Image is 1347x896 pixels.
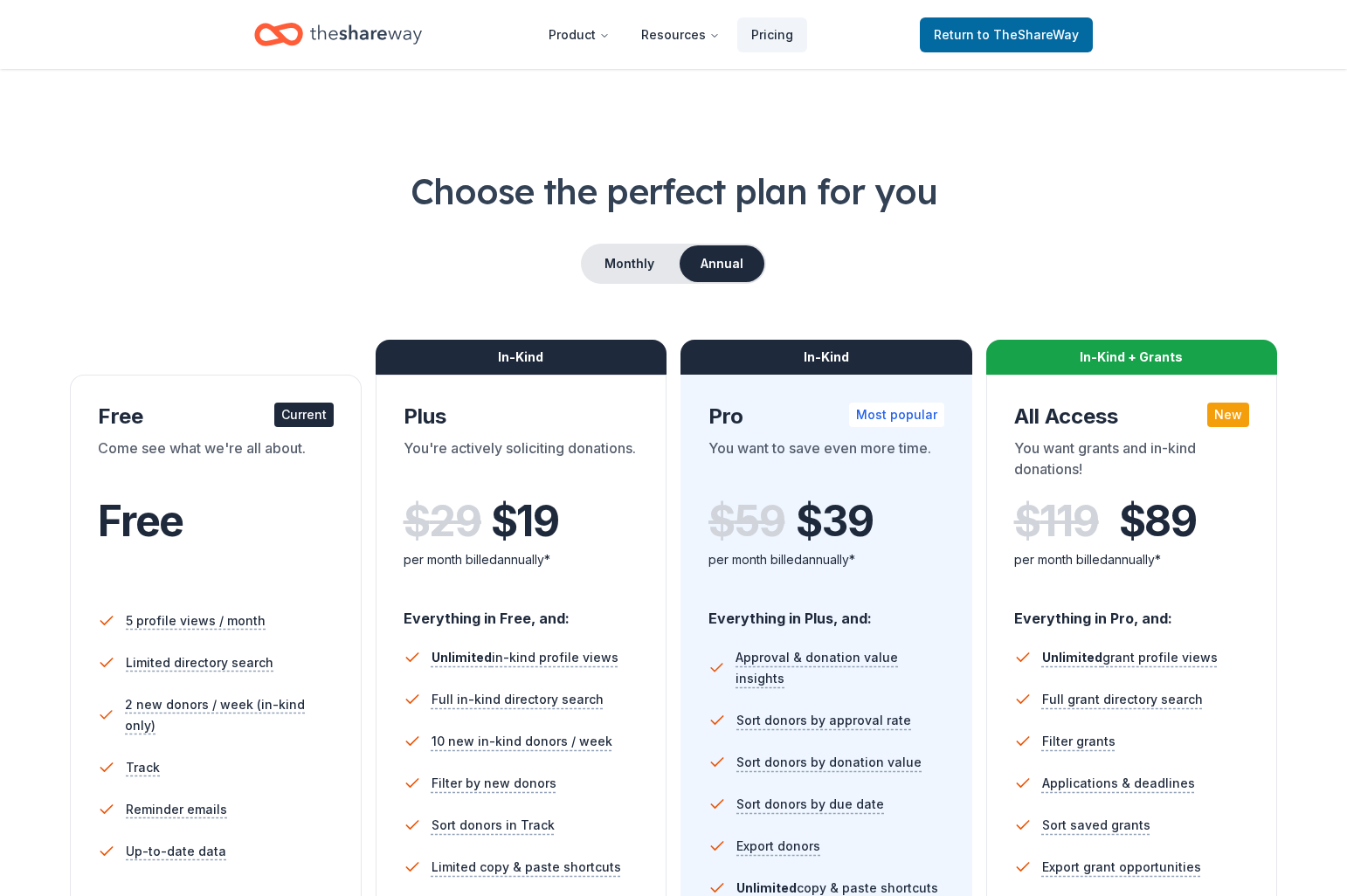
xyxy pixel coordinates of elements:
[627,17,734,52] button: Resources
[1014,549,1250,570] div: per month billed annually*
[98,438,334,486] div: Come see what we're all about.
[737,17,807,52] a: Pricing
[1042,731,1116,752] span: Filter grants
[535,17,624,52] button: Product
[404,549,639,570] div: per month billed annually*
[736,880,938,895] span: copy & paste shortcuts
[977,27,1079,42] span: to TheShareWay
[736,836,820,857] span: Export donors
[849,403,944,427] div: Most popular
[491,497,559,546] span: $ 19
[1042,815,1150,836] span: Sort saved grants
[126,610,266,631] span: 5 profile views / month
[796,497,873,546] span: $ 39
[126,757,160,778] span: Track
[126,841,226,862] span: Up-to-date data
[98,495,183,547] span: Free
[708,438,944,486] div: You want to save even more time.
[736,880,797,895] span: Unlimited
[1042,650,1102,665] span: Unlimited
[98,403,334,431] div: Free
[1042,773,1195,794] span: Applications & deadlines
[934,24,1079,45] span: Return
[432,815,555,836] span: Sort donors in Track
[126,652,273,673] span: Limited directory search
[432,650,618,665] span: in-kind profile views
[1014,403,1250,431] div: All Access
[1207,403,1249,427] div: New
[432,773,556,794] span: Filter by new donors
[70,167,1277,216] h1: Choose the perfect plan for you
[680,340,972,375] div: In-Kind
[1042,650,1218,665] span: grant profile views
[254,14,422,55] a: Home
[274,403,334,427] div: Current
[432,731,612,752] span: 10 new in-kind donors / week
[376,340,667,375] div: In-Kind
[680,245,764,282] button: Annual
[404,403,639,431] div: Plus
[708,593,944,630] div: Everything in Plus, and:
[736,647,943,689] span: Approval & donation value insights
[583,245,676,282] button: Monthly
[432,689,604,710] span: Full in-kind directory search
[1042,689,1203,710] span: Full grant directory search
[125,694,333,736] span: 2 new donors / week (in-kind only)
[535,14,807,55] nav: Main
[920,17,1093,52] a: Returnto TheShareWay
[126,799,227,820] span: Reminder emails
[404,593,639,630] div: Everything in Free, and:
[404,438,639,486] div: You're actively soliciting donations.
[736,794,884,815] span: Sort donors by due date
[432,857,621,878] span: Limited copy & paste shortcuts
[736,752,922,773] span: Sort donors by donation value
[736,710,911,731] span: Sort donors by approval rate
[708,403,944,431] div: Pro
[432,650,492,665] span: Unlimited
[1119,497,1197,546] span: $ 89
[708,549,944,570] div: per month billed annually*
[1042,857,1201,878] span: Export grant opportunities
[1014,438,1250,486] div: You want grants and in-kind donations!
[1014,593,1250,630] div: Everything in Pro, and:
[986,340,1278,375] div: In-Kind + Grants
